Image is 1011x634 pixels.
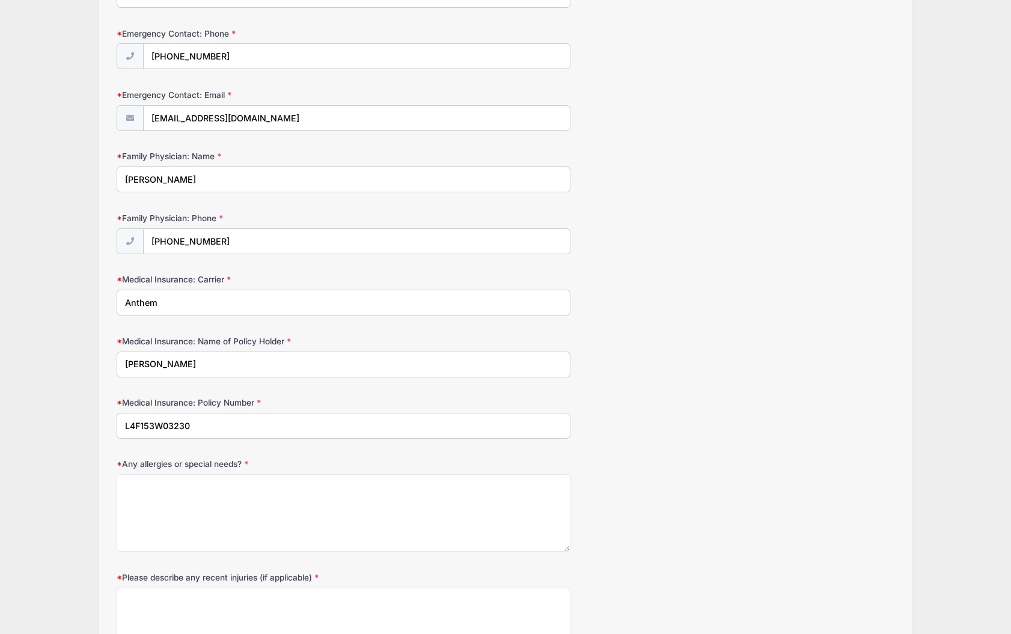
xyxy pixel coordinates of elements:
label: Family Physician: Phone [117,212,376,224]
input: (xxx) xxx-xxxx [143,43,570,69]
input: (xxx) xxx-xxxx [143,228,570,254]
label: Any allergies or special needs? [117,458,376,470]
label: Medical Insurance: Carrier [117,273,376,285]
label: Emergency Contact: Phone [117,28,376,40]
label: Medical Insurance: Name of Policy Holder [117,335,376,347]
input: email@email.com [143,105,570,131]
label: Medical Insurance: Policy Number [117,397,376,409]
label: Emergency Contact: Email [117,89,376,101]
label: Family Physician: Name [117,150,376,162]
label: Please describe any recent injuries (if applicable) [117,572,376,584]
